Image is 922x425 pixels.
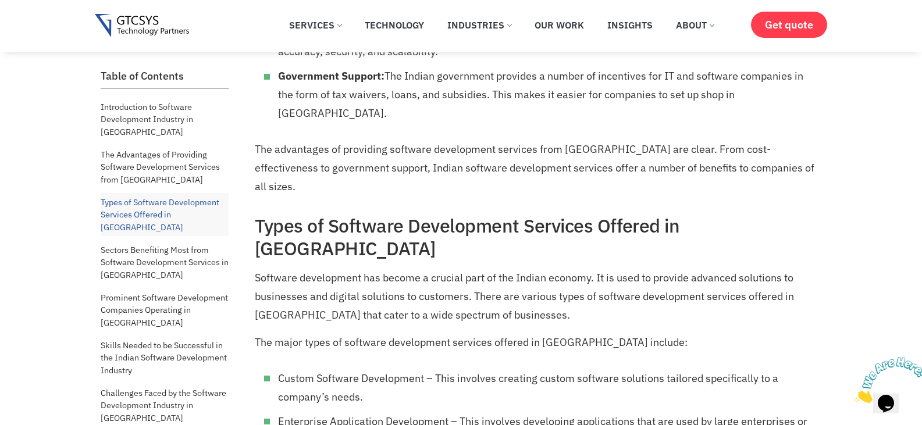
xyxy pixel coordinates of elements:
img: Chat attention grabber [5,5,77,51]
strong: Government Support: [278,69,385,83]
img: Gtcsys logo [95,14,190,38]
p: The advantages of providing software development services from [GEOGRAPHIC_DATA] are clear. From ... [255,140,819,196]
a: Skills Needed to be Successful in the Indian Software Development Industry [101,336,229,380]
a: Technology [356,12,433,38]
a: Services [280,12,350,38]
a: Industries [439,12,520,38]
li: The Indian government provides a number of incentives for IT and software companies in the form o... [278,67,819,123]
li: Custom Software Development – This involves creating custom software solutions tailored specifica... [278,369,819,406]
a: Get quote [751,12,827,38]
a: Types of Software Development Services Offered in [GEOGRAPHIC_DATA] [101,193,229,237]
p: The major types of software development services offered in [GEOGRAPHIC_DATA] include: [255,333,819,352]
a: Introduction to Software Development Industry in [GEOGRAPHIC_DATA] [101,98,229,141]
a: Our Work [526,12,593,38]
p: Software development has become a crucial part of the Indian economy. It is used to provide advan... [255,269,819,324]
a: About [667,12,722,38]
iframe: chat widget [850,352,922,408]
a: The Advantages of Providing Software Development Services from [GEOGRAPHIC_DATA] [101,145,229,189]
a: Prominent Software Development Companies Operating in [GEOGRAPHIC_DATA] [101,288,229,332]
h2: Types of Software Development Services Offered in [GEOGRAPHIC_DATA] [255,215,819,259]
a: Sectors Benefiting Most from Software Development Services in [GEOGRAPHIC_DATA] [101,241,229,284]
span: Get quote [765,19,813,31]
h2: Table of Contents [101,70,229,83]
a: Insights [599,12,661,38]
